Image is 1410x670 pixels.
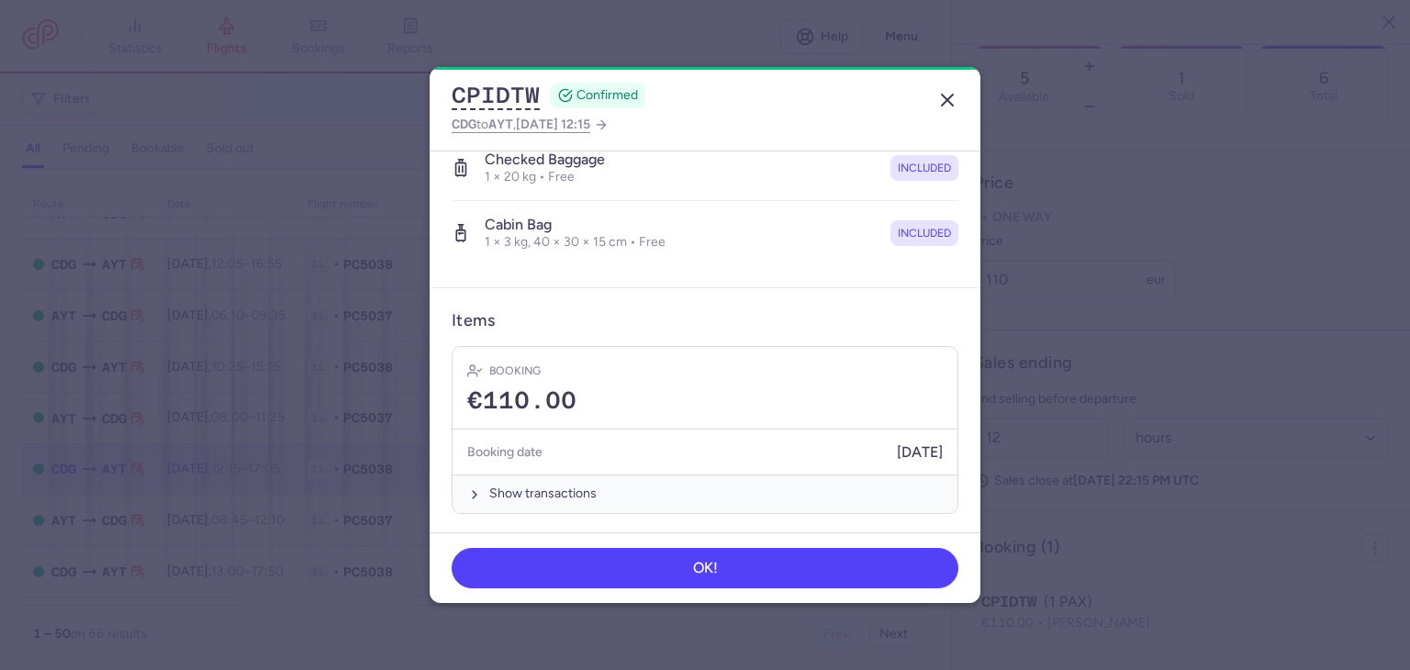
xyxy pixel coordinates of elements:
span: included [898,159,951,177]
span: AYT [488,117,513,131]
span: €110.00 [467,387,576,415]
span: CONFIRMED [576,86,638,105]
a: CDGtoAYT,[DATE] 12:15 [452,113,609,136]
h4: Cabin bag [485,216,666,234]
span: to , [452,113,590,136]
p: 1 × 3 kg, 40 × 30 × 15 cm • Free [485,234,666,251]
span: included [898,224,951,242]
span: CDG [452,117,476,131]
span: [DATE] 12:15 [516,117,590,132]
button: OK! [452,548,958,588]
span: [DATE] [897,444,943,461]
p: 1 × 20 kg • Free [485,169,605,185]
h5: Booking date [467,441,543,463]
h4: Booking [489,362,541,380]
h3: Items [452,310,495,331]
span: OK! [693,560,718,576]
h4: Checked baggage [485,151,605,169]
button: CPIDTW [452,82,540,109]
div: Booking€110.00 [453,347,957,430]
button: Show transactions [453,475,957,512]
